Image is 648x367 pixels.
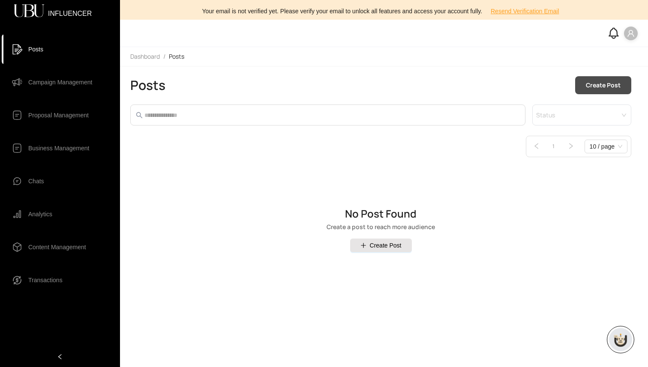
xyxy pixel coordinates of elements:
button: Create Post [575,76,631,94]
span: Transactions [28,272,63,289]
span: Campaign Management [28,74,92,91]
span: right [567,143,574,149]
span: Posts [169,52,184,60]
button: Resend Verification Email [484,4,566,18]
button: Create Post [350,239,412,252]
span: search [136,112,143,119]
li: Next Page [564,140,578,153]
span: Create a post to reach more audience [327,224,435,230]
span: Posts [28,41,43,58]
span: Dashboard [130,52,160,60]
div: Page Size [585,140,627,153]
span: Resend Verification Email [491,6,559,16]
span: Create Post [370,241,402,250]
span: Proposal Management [28,107,89,124]
span: Business Management [28,140,89,157]
span: 10 / page [590,140,622,153]
span: Chats [28,173,44,190]
span: Content Management [28,239,86,256]
span: No Post Found [327,209,435,219]
li: 1 [547,140,561,153]
a: 1 [547,140,560,153]
li: Previous Page [530,140,543,153]
span: plus [360,242,366,248]
span: left [57,354,63,360]
span: Create Post [586,81,621,90]
h2: Posts [130,78,165,93]
li: / [163,52,165,61]
span: INFLUENCER [48,10,92,12]
span: left [533,143,540,149]
button: left [530,140,543,153]
div: Your email is not verified yet. Please verify your email to unlock all features and access your a... [125,4,643,18]
button: right [564,140,578,153]
img: chatboticon-C4A3G2IU.png [612,331,629,348]
span: user [627,30,635,37]
span: Analytics [28,206,52,223]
